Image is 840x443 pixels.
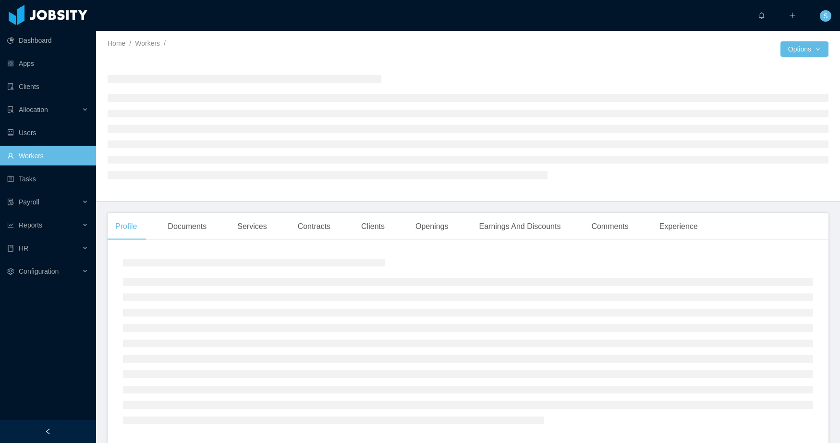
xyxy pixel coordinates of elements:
i: icon: book [7,245,14,252]
span: Configuration [19,267,59,275]
i: icon: plus [789,12,796,19]
i: icon: file-protect [7,199,14,205]
a: Home [108,39,125,47]
div: Services [230,213,274,240]
span: Payroll [19,198,39,206]
sup: 0 [765,7,775,17]
div: Clients [353,213,392,240]
span: HR [19,244,28,252]
div: Contracts [290,213,338,240]
div: Documents [160,213,214,240]
i: icon: line-chart [7,222,14,228]
div: Profile [108,213,145,240]
div: Experience [652,213,706,240]
div: Earnings And Discounts [472,213,569,240]
a: icon: appstoreApps [7,54,88,73]
span: / [164,39,166,47]
span: Reports [19,221,42,229]
span: / [129,39,131,47]
a: icon: profileTasks [7,169,88,189]
a: icon: robotUsers [7,123,88,142]
i: icon: solution [7,106,14,113]
span: S [823,10,828,22]
div: Comments [584,213,636,240]
a: icon: auditClients [7,77,88,96]
i: icon: bell [758,12,765,19]
i: icon: setting [7,268,14,275]
a: Workers [135,39,160,47]
a: icon: pie-chartDashboard [7,31,88,50]
div: Openings [408,213,456,240]
span: Allocation [19,106,48,114]
button: Optionsicon: down [780,41,828,57]
a: icon: userWorkers [7,146,88,165]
